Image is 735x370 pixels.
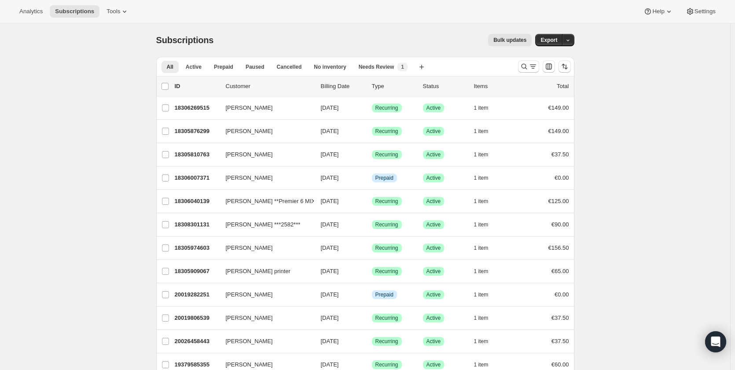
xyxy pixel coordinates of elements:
span: Prepaid [214,63,233,70]
span: Active [426,104,441,111]
div: 20019806539[PERSON_NAME][DATE]SuccessRecurringSuccessActive1 item€37.50 [175,312,569,324]
button: 1 item [474,265,498,277]
button: [PERSON_NAME] [220,101,309,115]
span: Active [426,198,441,205]
span: €156.50 [548,244,569,251]
span: Active [426,338,441,345]
button: 1 item [474,172,498,184]
span: Prepaid [375,174,393,181]
span: 1 item [474,151,489,158]
p: Billing Date [321,82,365,91]
button: [PERSON_NAME] [220,334,309,348]
span: Export [540,37,557,44]
span: [DATE] [321,128,339,134]
button: Analytics [14,5,48,18]
button: 1 item [474,125,498,137]
span: Tools [107,8,120,15]
span: [PERSON_NAME] [226,150,273,159]
span: [PERSON_NAME] [226,244,273,252]
p: 18306040139 [175,197,219,206]
span: €37.50 [551,338,569,344]
span: 1 item [474,128,489,135]
span: 1 item [474,361,489,368]
button: 1 item [474,335,498,348]
p: Total [557,82,569,91]
span: Recurring [375,104,398,111]
div: 18306269515[PERSON_NAME][DATE]SuccessRecurringSuccessActive1 item€149.00 [175,102,569,114]
button: [PERSON_NAME] [220,241,309,255]
span: 1 item [474,291,489,298]
span: 1 item [474,198,489,205]
div: 18305810763[PERSON_NAME][DATE]SuccessRecurringSuccessActive1 item€37.50 [175,148,569,161]
p: 18308301131 [175,220,219,229]
span: 1 item [474,104,489,111]
button: [PERSON_NAME] [220,124,309,138]
span: Recurring [375,244,398,252]
button: Customize table column order and visibility [543,60,555,73]
p: 19379585355 [175,360,219,369]
span: €125.00 [548,198,569,204]
span: €37.50 [551,151,569,158]
span: [DATE] [321,244,339,251]
span: Recurring [375,338,398,345]
p: 18305909067 [175,267,219,276]
span: Active [426,174,441,181]
button: 1 item [474,312,498,324]
button: Bulk updates [488,34,532,46]
span: [PERSON_NAME] [226,360,273,369]
p: ID [175,82,219,91]
span: Recurring [375,198,398,205]
span: [DATE] [321,338,339,344]
button: 1 item [474,195,498,207]
span: Active [426,221,441,228]
span: [DATE] [321,198,339,204]
span: Cancelled [277,63,302,70]
p: 18305876299 [175,127,219,136]
span: Active [426,151,441,158]
span: Recurring [375,268,398,275]
span: €0.00 [555,291,569,298]
span: Active [426,268,441,275]
button: Subscriptions [50,5,99,18]
span: [DATE] [321,268,339,274]
div: 18305974603[PERSON_NAME][DATE]SuccessRecurringSuccessActive1 item€156.50 [175,242,569,254]
button: Help [638,5,678,18]
span: [DATE] [321,104,339,111]
span: 1 item [474,268,489,275]
p: 20019282251 [175,290,219,299]
p: Status [423,82,467,91]
span: Settings [695,8,716,15]
span: €90.00 [551,221,569,228]
div: 18308301131[PERSON_NAME] ***2582***[DATE]SuccessRecurringSuccessActive1 item€90.00 [175,218,569,231]
span: Analytics [19,8,43,15]
span: [DATE] [321,291,339,298]
button: [PERSON_NAME] [220,288,309,302]
button: Settings [680,5,721,18]
div: Items [474,82,518,91]
button: Export [535,34,562,46]
span: €37.50 [551,314,569,321]
p: 18306269515 [175,104,219,112]
span: Active [426,361,441,368]
span: No inventory [314,63,346,70]
span: [PERSON_NAME] [226,314,273,322]
span: Help [652,8,664,15]
span: €0.00 [555,174,569,181]
button: Create new view [415,61,429,73]
span: Active [426,128,441,135]
span: Bulk updates [493,37,526,44]
span: Active [426,314,441,322]
span: [DATE] [321,174,339,181]
span: Active [186,63,202,70]
span: [PERSON_NAME] [226,174,273,182]
p: 18305810763 [175,150,219,159]
span: [DATE] [321,221,339,228]
p: 20019806539 [175,314,219,322]
p: 18305974603 [175,244,219,252]
span: Recurring [375,361,398,368]
div: 18306007371[PERSON_NAME][DATE]InfoPrepaidSuccessActive1 item€0.00 [175,172,569,184]
span: [DATE] [321,151,339,158]
button: 1 item [474,148,498,161]
span: Needs Review [359,63,394,70]
div: IDCustomerBilling DateTypeStatusItemsTotal [175,82,569,91]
